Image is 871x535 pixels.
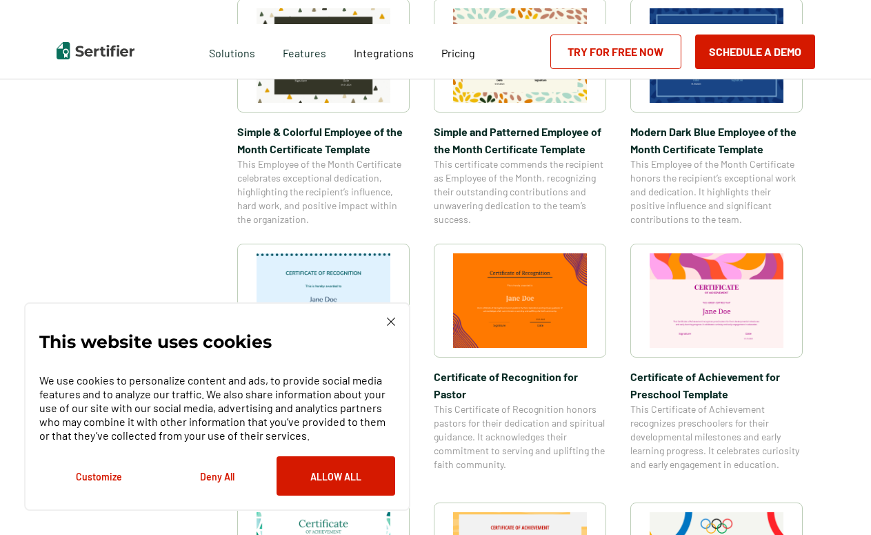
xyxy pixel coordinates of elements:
img: Certificate of Recognition for Pastor [453,253,587,348]
span: This Employee of the Month Certificate celebrates exceptional dedication, highlighting the recipi... [237,157,410,226]
a: Pricing [441,43,475,60]
button: Deny All [158,456,277,496]
span: Simple and Patterned Employee of the Month Certificate Template [434,123,606,157]
span: Certificate of Achievement for Preschool Template [630,368,803,402]
a: Certificate of Recognition for PastorCertificate of Recognition for PastorThis Certificate of Rec... [434,244,606,485]
img: Certificate of Recognition for Teachers Template [257,253,390,348]
img: Simple & Colorful Employee of the Month Certificate Template [257,8,390,103]
a: Integrations [354,43,414,60]
a: Certificate of Achievement for Preschool TemplateCertificate of Achievement for Preschool Templat... [630,244,803,485]
button: Allow All [277,456,395,496]
img: Certificate of Achievement for Preschool Template [650,253,783,348]
span: Simple & Colorful Employee of the Month Certificate Template [237,123,410,157]
a: Certificate of Recognition for Teachers TemplateCertificate of Recognition for Teachers TemplateT... [237,244,410,485]
button: Schedule a Demo [695,35,815,69]
span: Modern Dark Blue Employee of the Month Certificate Template [630,123,803,157]
span: Solutions [209,43,255,60]
img: Cookie Popup Close [387,318,395,326]
span: This Certificate of Achievement recognizes preschoolers for their developmental milestones and ea... [630,402,803,471]
img: Simple and Patterned Employee of the Month Certificate Template [453,8,587,103]
span: Features [283,43,326,60]
iframe: Chat Widget [802,469,871,535]
span: Certificate of Recognition for Pastor [434,368,606,402]
button: Customize [39,456,158,496]
span: This certificate commends the recipient as Employee of the Month, recognizing their outstanding c... [434,157,606,226]
p: We use cookies to personalize content and ads, to provide social media features and to analyze ou... [39,373,395,442]
span: This Employee of the Month Certificate honors the recipient’s exceptional work and dedication. It... [630,157,803,226]
span: Pricing [441,46,475,59]
p: This website uses cookies [39,335,272,349]
a: Try for Free Now [550,35,681,69]
img: Sertifier | Digital Credentialing Platform [57,42,134,59]
span: This Certificate of Recognition honors pastors for their dedication and spiritual guidance. It ac... [434,402,606,471]
img: Modern Dark Blue Employee of the Month Certificate Template [650,8,783,103]
span: Integrations [354,46,414,59]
